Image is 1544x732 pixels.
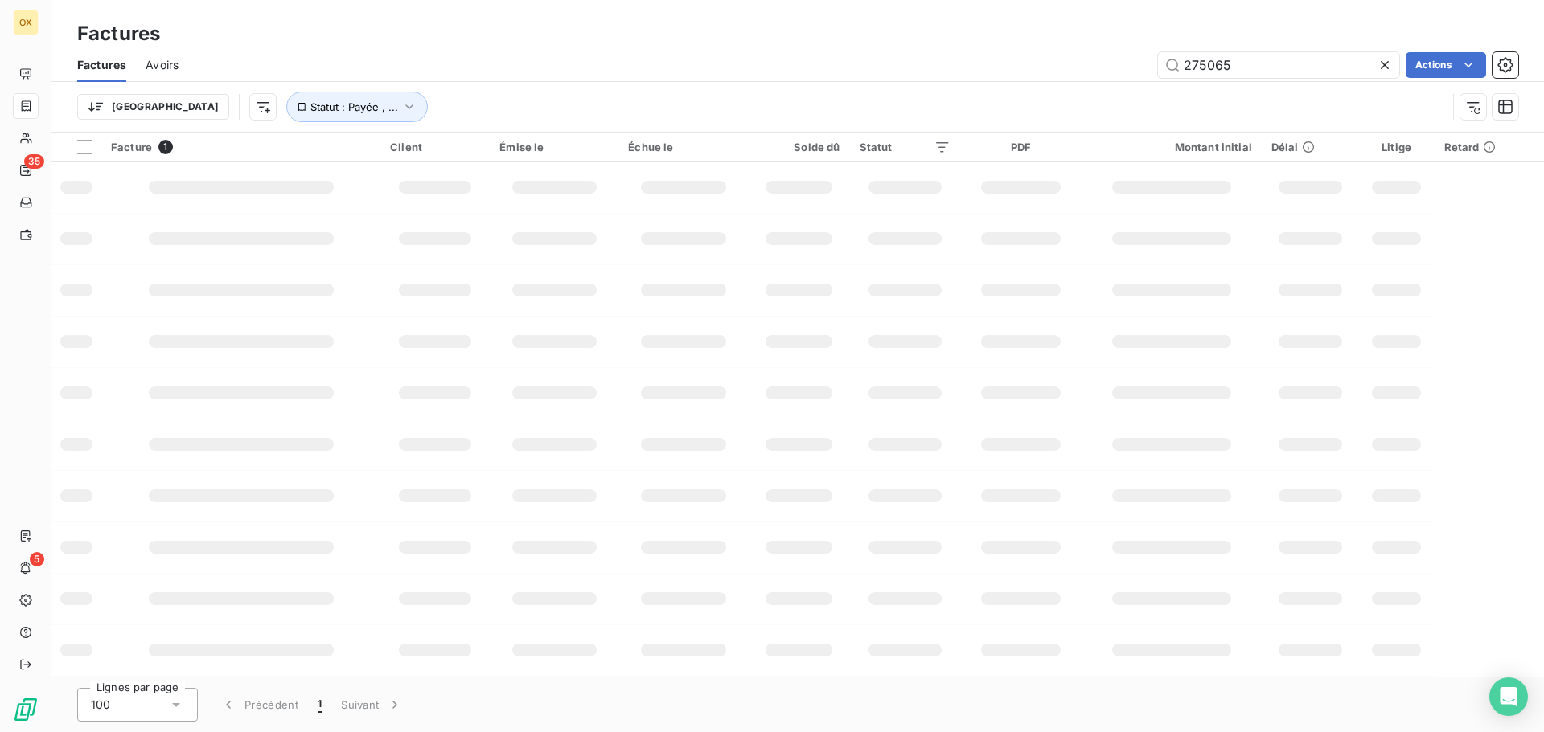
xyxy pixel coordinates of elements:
[24,154,44,169] span: 35
[1489,677,1528,716] div: Open Intercom Messenger
[158,140,173,154] span: 1
[758,141,840,153] div: Solde dû
[13,10,39,35] div: OX
[146,57,179,73] span: Avoirs
[1406,52,1486,78] button: Actions
[1158,52,1399,78] input: Rechercher
[970,141,1072,153] div: PDF
[860,141,951,153] div: Statut
[30,552,44,566] span: 5
[499,141,609,153] div: Émise le
[77,57,126,73] span: Factures
[331,688,413,722] button: Suivant
[111,141,152,153] span: Facture
[390,141,480,153] div: Client
[211,688,308,722] button: Précédent
[310,100,398,113] span: Statut : Payée , ...
[13,697,39,722] img: Logo LeanPay
[628,141,738,153] div: Échue le
[286,92,428,122] button: Statut : Payée , ...
[1271,141,1349,153] div: Délai
[1368,141,1424,153] div: Litige
[91,697,110,713] span: 100
[1444,141,1534,153] div: Retard
[77,19,160,48] h3: Factures
[308,688,331,722] button: 1
[77,94,229,120] button: [GEOGRAPHIC_DATA]
[1091,141,1252,153] div: Montant initial
[318,697,322,713] span: 1
[13,157,38,183] a: 35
